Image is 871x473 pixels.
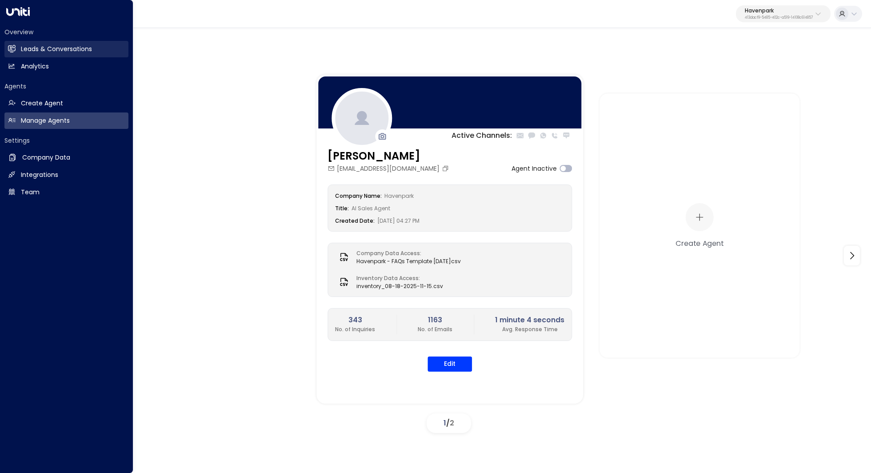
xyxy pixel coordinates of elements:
a: Leads & Conversations [4,41,128,57]
label: Agent Inactive [511,164,557,173]
p: No. of Emails [418,325,452,333]
button: Havenpark413dacf9-5485-402c-a519-14108c614857 [736,5,831,22]
h2: Leads & Conversations [21,44,92,54]
a: Create Agent [4,95,128,112]
span: 1 [443,418,446,428]
span: Havenpark - FAQs Template [DATE]csv [356,257,461,265]
label: Title: [335,204,349,212]
span: inventory_08-18-2025-11-15.csv [356,282,443,290]
p: Avg. Response Time [495,325,564,333]
h2: Create Agent [21,99,63,108]
a: Integrations [4,167,128,183]
span: 2 [450,418,454,428]
label: Inventory Data Access: [356,274,439,282]
h2: Integrations [21,170,58,180]
button: Edit [428,357,472,372]
h2: 1163 [418,315,452,325]
p: Active Channels: [451,130,512,141]
span: AI Sales Agent [352,204,390,212]
a: Team [4,184,128,200]
label: Company Data Access: [356,249,456,257]
h3: [PERSON_NAME] [328,148,451,164]
a: Company Data [4,149,128,166]
h2: Settings [4,136,128,145]
span: [DATE] 04:27 PM [377,217,420,224]
p: 413dacf9-5485-402c-a519-14108c614857 [745,16,813,20]
span: Havenpark [384,192,414,200]
h2: Agents [4,82,128,91]
a: Analytics [4,58,128,75]
a: Manage Agents [4,112,128,129]
h2: Company Data [22,153,70,162]
h2: 343 [335,315,375,325]
div: [EMAIL_ADDRESS][DOMAIN_NAME] [328,164,451,173]
h2: Team [21,188,40,197]
h2: Manage Agents [21,116,70,125]
h2: Overview [4,28,128,36]
label: Company Name: [335,192,382,200]
p: Havenpark [745,8,813,13]
h2: 1 minute 4 seconds [495,315,564,325]
p: No. of Inquiries [335,325,375,333]
button: Copy [442,165,451,172]
h2: Analytics [21,62,49,71]
div: Create Agent [675,237,723,248]
label: Created Date: [335,217,375,224]
div: / [427,413,471,433]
